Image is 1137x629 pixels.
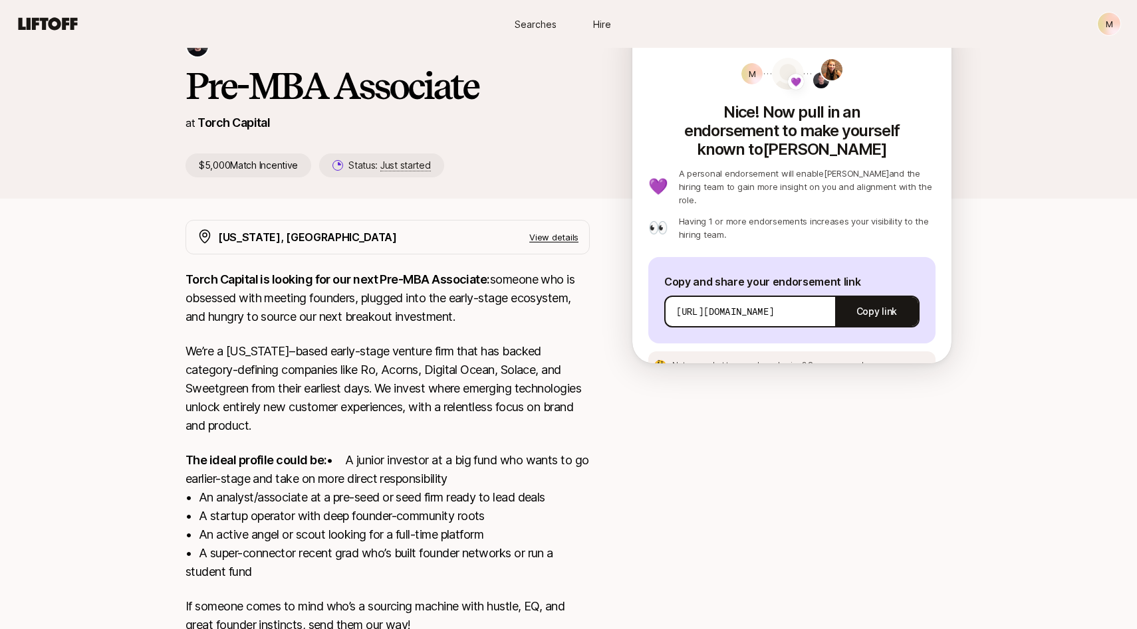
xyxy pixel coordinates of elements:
[515,17,557,31] span: Searches
[186,451,590,581] p: • A junior investor at a big fund who wants to go earlier-stage and take on more direct responsib...
[186,453,326,467] strong: The ideal profile could be:
[664,273,920,290] p: Copy and share your endorsement link
[186,272,490,286] strong: Torch Capital is looking for our next Pre-MBA Associate:
[380,159,431,171] span: Just started
[672,359,907,371] p: Not sure what to say when sharing?
[186,114,195,132] p: at
[197,116,270,130] a: Torch Capital
[648,179,668,195] p: 💜
[218,228,397,246] p: [US_STATE], [GEOGRAPHIC_DATA]
[348,157,430,173] p: Status:
[679,215,936,241] p: Having 1 or more endorsements increases your visibility to the hiring team.
[804,73,846,74] img: dotted-line.svg
[529,230,578,244] p: View details
[1106,16,1113,32] p: M
[654,360,667,371] p: 🤔
[568,12,635,37] a: Hire
[679,167,936,207] p: A personal endorsement will enable [PERSON_NAME] and the hiring team to gain more insight on you ...
[676,305,774,318] p: [URL][DOMAIN_NAME]
[648,98,936,159] p: Nice! Now pull in an endorsement to make yourself known to [PERSON_NAME]
[808,360,907,370] span: See an example message
[835,293,918,330] button: Copy link
[648,220,668,236] p: 👀
[186,66,590,106] h1: Pre-MBA Associate
[502,12,568,37] a: Searches
[813,72,829,88] img: Christopher Harper
[772,58,804,90] img: avatar-url
[749,66,756,82] p: M
[593,17,611,31] span: Hire
[186,153,311,177] p: $5,000 Match Incentive
[821,59,842,80] img: Katie Reiner
[791,74,801,90] span: 💜
[186,342,590,435] p: We’re a [US_STATE]–based early-stage venture firm that has backed category-defining companies lik...
[1097,12,1121,36] button: M
[764,73,807,74] img: dotted-line.svg
[186,270,590,326] p: someone who is obsessed with meeting founders, plugged into the early-stage ecosystem, and hungry...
